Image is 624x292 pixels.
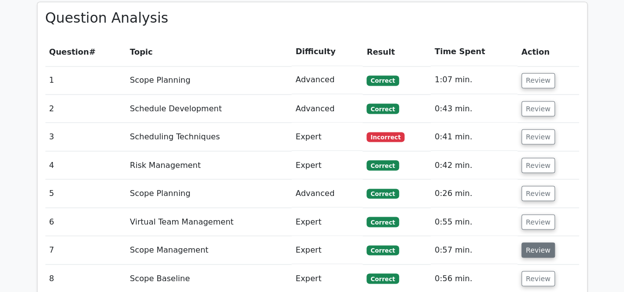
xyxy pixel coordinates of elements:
[431,179,517,207] td: 0:26 min.
[367,160,399,170] span: Correct
[431,208,517,236] td: 0:55 min.
[126,95,292,123] td: Schedule Development
[431,66,517,94] td: 1:07 min.
[521,158,555,173] button: Review
[126,236,292,264] td: Scope Management
[126,66,292,94] td: Scope Planning
[292,38,363,66] th: Difficulty
[521,214,555,229] button: Review
[431,151,517,179] td: 0:42 min.
[367,273,399,283] span: Correct
[45,123,126,151] td: 3
[367,245,399,255] span: Correct
[45,38,126,66] th: #
[292,236,363,264] td: Expert
[431,38,517,66] th: Time Spent
[126,123,292,151] td: Scheduling Techniques
[126,38,292,66] th: Topic
[431,95,517,123] td: 0:43 min.
[292,123,363,151] td: Expert
[292,66,363,94] td: Advanced
[367,103,399,113] span: Correct
[45,151,126,179] td: 4
[292,179,363,207] td: Advanced
[45,208,126,236] td: 6
[517,38,579,66] th: Action
[367,132,404,142] span: Incorrect
[292,208,363,236] td: Expert
[45,179,126,207] td: 5
[292,95,363,123] td: Advanced
[126,179,292,207] td: Scope Planning
[367,75,399,85] span: Correct
[45,236,126,264] td: 7
[49,47,89,57] span: Question
[45,66,126,94] td: 1
[431,236,517,264] td: 0:57 min.
[521,186,555,201] button: Review
[45,95,126,123] td: 2
[126,151,292,179] td: Risk Management
[431,123,517,151] td: 0:41 min.
[521,101,555,116] button: Review
[521,271,555,286] button: Review
[521,242,555,258] button: Review
[45,10,579,27] h3: Question Analysis
[292,151,363,179] td: Expert
[126,208,292,236] td: Virtual Team Management
[367,189,399,198] span: Correct
[521,129,555,144] button: Review
[363,38,431,66] th: Result
[367,217,399,227] span: Correct
[521,73,555,88] button: Review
